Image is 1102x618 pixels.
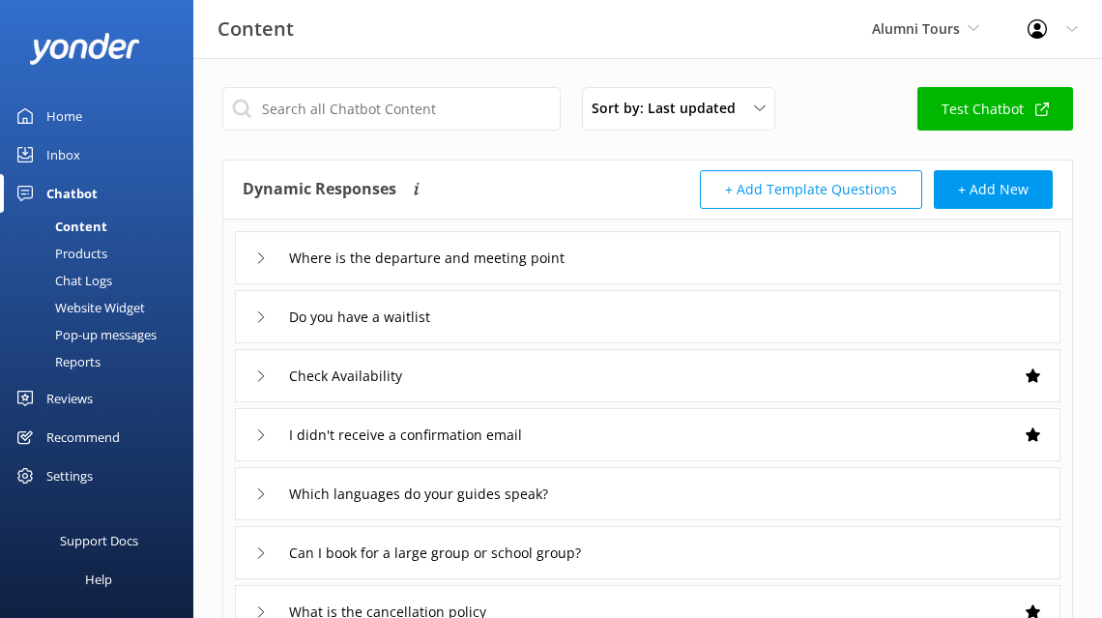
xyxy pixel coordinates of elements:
div: Chat Logs [12,267,112,294]
button: + Add Template Questions [700,170,922,209]
div: Reviews [46,379,93,418]
div: Content [12,213,107,240]
div: Chatbot [46,174,98,213]
div: Settings [46,456,93,495]
div: Home [46,97,82,135]
span: Sort by: Last updated [592,98,747,119]
a: Reports [12,348,193,375]
a: Website Widget [12,294,193,321]
a: Content [12,213,193,240]
h4: Dynamic Responses [243,170,396,209]
img: yonder-white-logo.png [29,33,140,65]
a: Pop-up messages [12,321,193,348]
h3: Content [217,14,294,44]
div: Reports [12,348,101,375]
a: Chat Logs [12,267,193,294]
div: Recommend [46,418,120,456]
a: Test Chatbot [917,87,1073,131]
div: Support Docs [60,521,138,560]
div: Products [12,240,107,267]
div: Website Widget [12,294,145,321]
button: + Add New [934,170,1053,209]
span: Alumni Tours [872,19,960,38]
input: Search all Chatbot Content [222,87,561,131]
div: Help [85,560,112,599]
a: Products [12,240,193,267]
div: Pop-up messages [12,321,157,348]
div: Inbox [46,135,80,174]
